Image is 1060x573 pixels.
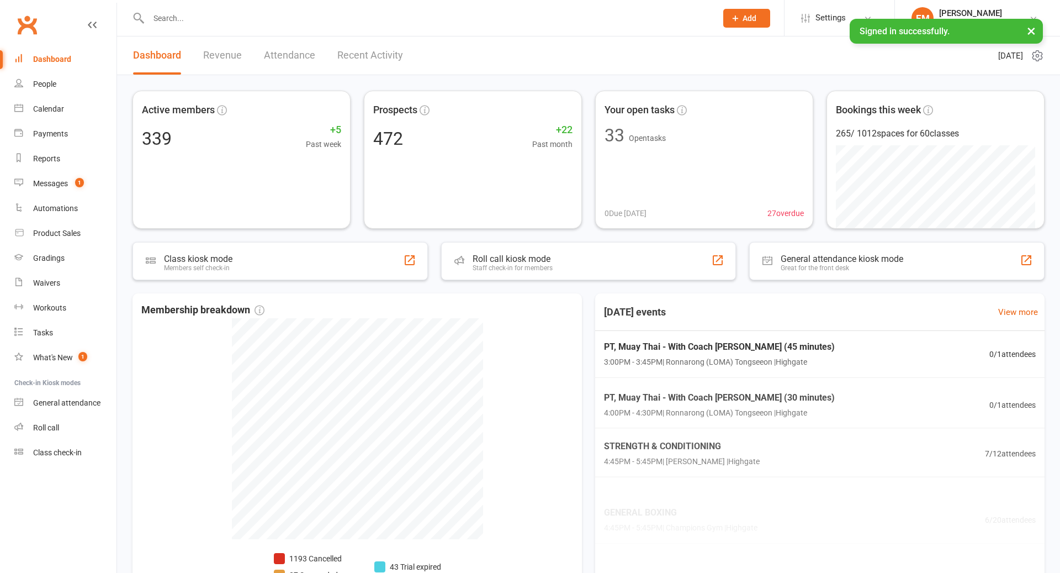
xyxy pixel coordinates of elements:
a: Payments [14,122,116,146]
a: What's New1 [14,345,116,370]
span: Open tasks [629,134,666,143]
span: PT, Muay Thai - With Coach [PERSON_NAME] (45 minutes) [604,340,835,354]
div: Great for the front desk [781,264,903,272]
span: Settings [815,6,846,30]
div: Gradings [33,254,65,262]
a: Automations [14,196,116,221]
h3: [DATE] events [595,302,675,322]
div: General attendance [33,398,100,407]
div: Class check-in [33,448,82,457]
span: 0 Due [DATE] [605,207,646,219]
a: Dashboard [14,47,116,72]
span: [DATE] [998,49,1023,62]
span: Bookings this week [836,102,921,118]
div: General attendance kiosk mode [781,254,903,264]
a: Reports [14,146,116,171]
span: Active members [142,102,215,118]
li: 1193 Cancelled [274,553,357,565]
div: Roll call kiosk mode [473,254,553,264]
a: Messages 1 [14,171,116,196]
span: 1 [75,178,84,187]
a: Product Sales [14,221,116,246]
div: Roll call [33,423,59,432]
div: People [33,80,56,88]
span: Prospects [373,102,417,118]
span: +22 [532,122,573,138]
div: Calendar [33,104,64,113]
div: 265 / 1012 spaces for 60 classes [836,127,1035,141]
div: 339 [142,130,172,148]
div: Payments [33,129,68,138]
div: Tasks [33,328,53,337]
a: View more [998,306,1038,319]
span: 4:00PM - 4:30PM | Ronnarong (LOMA) Tongseeon | Highgate [604,407,835,419]
span: Signed in successfully. [860,26,950,36]
div: Staff check-in for members [473,264,553,272]
a: Recent Activity [337,36,403,75]
span: 4:45PM - 5:45PM | [PERSON_NAME] | Highgate [604,455,760,467]
div: EM [911,7,934,29]
div: Waivers [33,278,60,287]
span: 27 overdue [767,207,804,219]
a: Tasks [14,320,116,345]
a: Dashboard [133,36,181,75]
div: [PERSON_NAME] [939,8,1029,18]
span: Your open tasks [605,102,675,118]
div: Reports [33,154,60,163]
div: What's New [33,353,73,362]
span: 4:45PM - 5:45PM | Champions Gym | Highgate [604,522,757,534]
span: 1 [78,352,87,361]
span: 0 / 1 attendees [989,348,1036,360]
a: Attendance [264,36,315,75]
span: 3:00PM - 3:45PM | Ronnarong (LOMA) Tongseeon | Highgate [604,356,835,369]
div: Product Sales [33,229,81,238]
span: Membership breakdown [141,302,264,318]
a: General attendance kiosk mode [14,391,116,416]
div: Dashboard [33,55,71,64]
a: People [14,72,116,97]
span: Past week [306,138,341,150]
button: × [1021,19,1041,43]
span: PT, Muay Thai - With Coach [PERSON_NAME] (30 minutes) [604,390,835,404]
div: Members self check-in [164,264,232,272]
a: Clubworx [13,11,41,39]
div: Champions Gym Highgate [939,18,1029,28]
span: STRENGTH & CONDITIONING [604,439,760,453]
div: Automations [33,204,78,213]
a: Waivers [14,271,116,296]
span: 0 / 1 attendees [989,398,1036,411]
a: Roll call [14,416,116,440]
a: Workouts [14,296,116,320]
a: Revenue [203,36,242,75]
span: Past month [532,138,573,150]
input: Search... [145,10,709,26]
div: 472 [373,130,403,148]
span: Add [743,14,756,23]
a: Class kiosk mode [14,440,116,465]
span: +5 [306,122,341,138]
button: Add [723,9,770,28]
li: 43 Trial expired [374,561,441,573]
span: 6 / 20 attendees [985,514,1036,526]
span: GENERAL BOXING [604,506,757,520]
div: Messages [33,179,68,188]
div: Class kiosk mode [164,254,232,264]
div: 33 [605,127,624,144]
div: Workouts [33,303,66,312]
a: Calendar [14,97,116,122]
span: 7 / 12 attendees [985,447,1036,459]
a: Gradings [14,246,116,271]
